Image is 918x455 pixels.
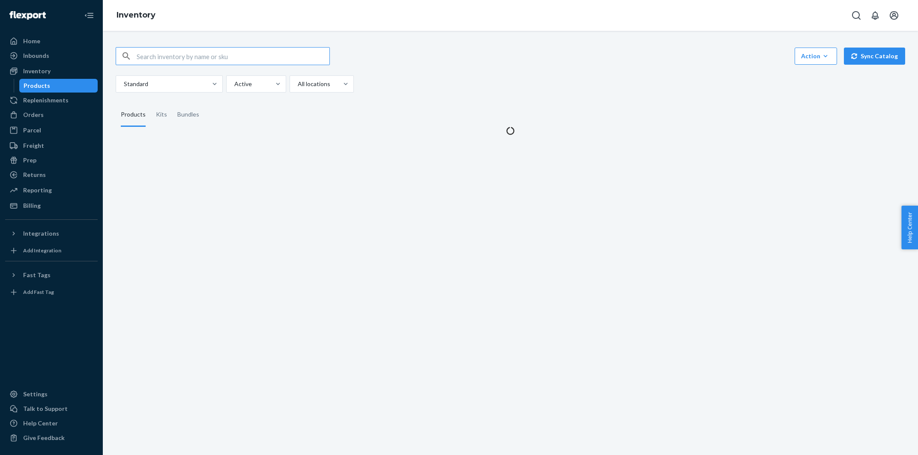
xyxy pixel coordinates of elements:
[23,419,58,428] div: Help Center
[867,7,884,24] button: Open notifications
[23,229,59,238] div: Integrations
[23,288,54,296] div: Add Fast Tag
[5,227,98,240] button: Integrations
[5,153,98,167] a: Prep
[5,416,98,430] a: Help Center
[5,108,98,122] a: Orders
[5,244,98,257] a: Add Integration
[5,431,98,445] button: Give Feedback
[23,156,36,165] div: Prep
[23,96,69,105] div: Replenishments
[137,48,329,65] input: Search inventory by name or sku
[23,271,51,279] div: Fast Tags
[23,390,48,398] div: Settings
[801,52,831,60] div: Action
[23,171,46,179] div: Returns
[5,402,98,416] button: Talk to Support
[5,285,98,299] a: Add Fast Tag
[23,404,68,413] div: Talk to Support
[19,79,98,93] a: Products
[5,64,98,78] a: Inventory
[117,10,155,20] a: Inventory
[123,80,124,88] input: Standard
[5,139,98,153] a: Freight
[23,67,51,75] div: Inventory
[5,183,98,197] a: Reporting
[5,199,98,213] a: Billing
[24,81,50,90] div: Products
[110,3,162,28] ol: breadcrumbs
[5,49,98,63] a: Inbounds
[5,123,98,137] a: Parcel
[795,48,837,65] button: Action
[5,93,98,107] a: Replenishments
[885,7,903,24] button: Open account menu
[844,48,905,65] button: Sync Catalog
[9,11,46,20] img: Flexport logo
[5,168,98,182] a: Returns
[23,247,61,254] div: Add Integration
[5,34,98,48] a: Home
[177,103,199,127] div: Bundles
[5,387,98,401] a: Settings
[23,126,41,135] div: Parcel
[23,186,52,195] div: Reporting
[23,37,40,45] div: Home
[848,7,865,24] button: Open Search Box
[23,434,65,442] div: Give Feedback
[81,7,98,24] button: Close Navigation
[23,51,49,60] div: Inbounds
[23,111,44,119] div: Orders
[23,201,41,210] div: Billing
[156,103,167,127] div: Kits
[121,103,146,127] div: Products
[233,80,234,88] input: Active
[23,141,44,150] div: Freight
[5,268,98,282] button: Fast Tags
[901,206,918,249] button: Help Center
[297,80,298,88] input: All locations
